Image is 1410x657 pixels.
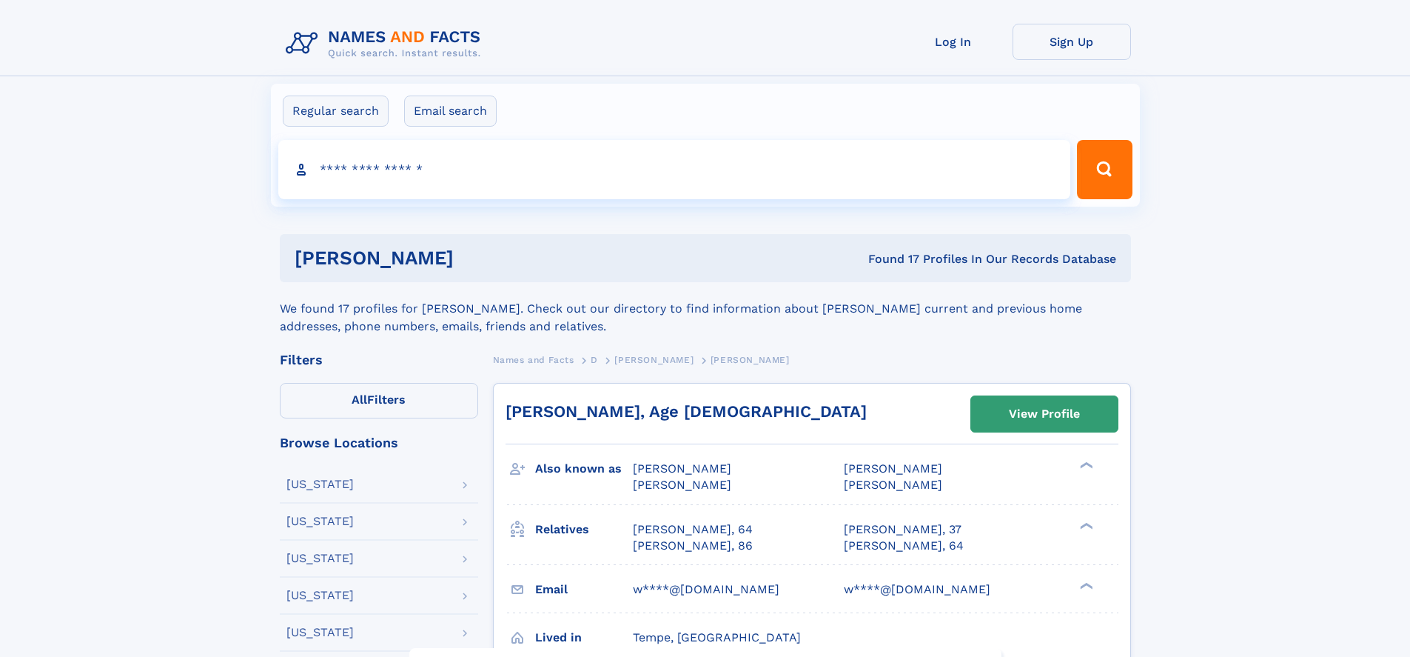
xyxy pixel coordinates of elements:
[1076,461,1094,470] div: ❯
[283,96,389,127] label: Regular search
[286,478,354,490] div: [US_STATE]
[286,553,354,564] div: [US_STATE]
[1077,140,1132,199] button: Search Button
[1013,24,1131,60] a: Sign Up
[280,383,478,418] label: Filters
[535,625,633,650] h3: Lived in
[1076,581,1094,590] div: ❯
[614,355,694,365] span: [PERSON_NAME]
[280,436,478,450] div: Browse Locations
[535,577,633,602] h3: Email
[844,538,964,554] a: [PERSON_NAME], 64
[286,590,354,601] div: [US_STATE]
[971,396,1118,432] a: View Profile
[1009,397,1080,431] div: View Profile
[535,517,633,542] h3: Relatives
[591,355,598,365] span: D
[661,251,1116,267] div: Found 17 Profiles In Our Records Database
[894,24,1013,60] a: Log In
[493,350,574,369] a: Names and Facts
[280,282,1131,336] div: We found 17 profiles for [PERSON_NAME]. Check out our directory to find information about [PERSON...
[280,24,493,64] img: Logo Names and Facts
[633,478,731,492] span: [PERSON_NAME]
[633,630,801,644] span: Tempe, [GEOGRAPHIC_DATA]
[280,353,478,367] div: Filters
[286,516,354,527] div: [US_STATE]
[633,521,753,538] a: [PERSON_NAME], 64
[844,521,961,538] a: [PERSON_NAME], 37
[352,393,367,407] span: All
[844,461,942,476] span: [PERSON_NAME]
[633,538,753,554] a: [PERSON_NAME], 86
[535,456,633,481] h3: Also known as
[711,355,790,365] span: [PERSON_NAME]
[1076,521,1094,530] div: ❯
[591,350,598,369] a: D
[614,350,694,369] a: [PERSON_NAME]
[278,140,1071,199] input: search input
[844,478,942,492] span: [PERSON_NAME]
[295,249,661,267] h1: [PERSON_NAME]
[286,627,354,638] div: [US_STATE]
[506,402,867,421] a: [PERSON_NAME], Age [DEMOGRAPHIC_DATA]
[633,461,731,476] span: [PERSON_NAME]
[404,96,497,127] label: Email search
